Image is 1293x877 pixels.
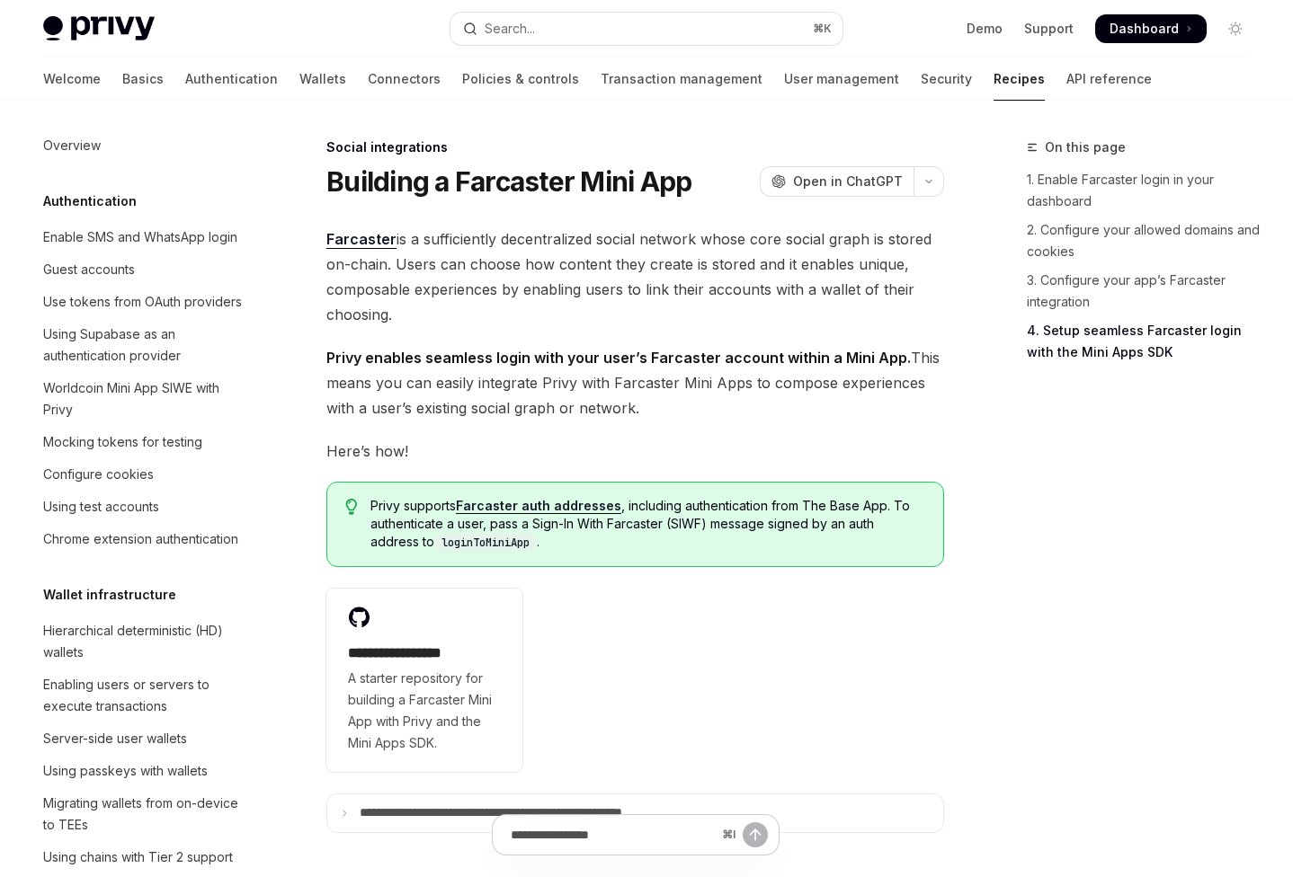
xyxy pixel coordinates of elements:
[43,377,248,421] div: Worldcoin Mini App SIWE with Privy
[485,18,535,40] div: Search...
[1024,20,1074,38] a: Support
[29,221,259,253] a: Enable SMS and WhatsApp login
[29,458,259,491] a: Configure cookies
[511,815,715,855] input: Ask a question...
[29,722,259,755] a: Server-side user wallets
[450,13,843,45] button: Open search
[1027,316,1264,367] a: 4. Setup seamless Farcaster login with the Mini Apps SDK
[1066,58,1152,101] a: API reference
[29,787,259,841] a: Migrating wallets from on-device to TEEs
[43,728,187,749] div: Server-side user wallets
[29,426,259,458] a: Mocking tokens for testing
[43,226,237,248] div: Enable SMS and WhatsApp login
[921,58,972,101] a: Security
[43,135,101,156] div: Overview
[1095,14,1207,43] a: Dashboard
[1027,165,1264,216] a: 1. Enable Farcaster login in your dashboard
[743,822,768,847] button: Send message
[29,491,259,523] a: Using test accounts
[1027,266,1264,316] a: 3. Configure your app’s Farcaster integration
[43,464,154,485] div: Configure cookies
[29,841,259,873] a: Using chains with Tier 2 support
[345,499,358,515] svg: Tip
[29,318,259,372] a: Using Supabase as an authentication provider
[43,528,238,550] div: Chrome extension authentication
[29,615,259,669] a: Hierarchical deterministic (HD) wallets
[43,760,208,782] div: Using passkeys with wallets
[43,620,248,663] div: Hierarchical deterministic (HD) wallets
[43,16,155,41] img: light logo
[43,431,202,453] div: Mocking tokens for testing
[326,230,397,248] strong: Farcaster
[43,496,159,518] div: Using test accounts
[326,230,397,249] a: Farcaster
[43,323,248,367] div: Using Supabase as an authentication provider
[326,345,944,421] span: This means you can easily integrate Privy with Farcaster Mini Apps to compose experiences with a ...
[29,669,259,722] a: Enabling users or servers to execute transactions
[434,534,537,552] code: loginToMiniApp
[326,226,944,327] span: is a sufficiently decentralized social network whose core social graph is stored on-chain. Users ...
[326,138,944,156] div: Social integrations
[43,846,233,868] div: Using chains with Tier 2 support
[43,584,176,606] h5: Wallet infrastructure
[29,253,259,286] a: Guest accounts
[43,793,248,836] div: Migrating wallets from on-device to TEEs
[1045,137,1126,158] span: On this page
[760,166,914,197] button: Open in ChatGPT
[29,286,259,318] a: Use tokens from OAuth providers
[348,668,501,754] span: A starter repository for building a Farcaster Mini App with Privy and the Mini Apps SDK.
[967,20,1003,38] a: Demo
[462,58,579,101] a: Policies & controls
[326,349,911,367] strong: Privy enables seamless login with your user’s Farcaster account within a Mini App.
[370,497,925,552] span: Privy supports , including authentication from The Base App. To authenticate a user, pass a Sign-...
[368,58,441,101] a: Connectors
[122,58,164,101] a: Basics
[29,523,259,555] a: Chrome extension authentication
[29,755,259,787] a: Using passkeys with wallets
[813,22,832,36] span: ⌘ K
[43,259,135,280] div: Guest accounts
[326,165,691,198] h1: Building a Farcaster Mini App
[601,58,762,101] a: Transaction management
[994,58,1045,101] a: Recipes
[793,173,903,190] span: Open in ChatGPT
[1221,14,1250,43] button: Toggle dark mode
[29,129,259,162] a: Overview
[326,438,944,464] span: Here’s how!
[1027,216,1264,266] a: 2. Configure your allowed domains and cookies
[784,58,899,101] a: User management
[43,674,248,717] div: Enabling users or servers to execute transactions
[326,589,522,772] a: **** **** **** **A starter repository for building a Farcaster Mini App with Privy and the Mini A...
[456,498,621,514] a: Farcaster auth addresses
[43,291,242,313] div: Use tokens from OAuth providers
[29,372,259,426] a: Worldcoin Mini App SIWE with Privy
[185,58,278,101] a: Authentication
[43,190,137,212] h5: Authentication
[1110,20,1179,38] span: Dashboard
[43,58,101,101] a: Welcome
[299,58,346,101] a: Wallets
